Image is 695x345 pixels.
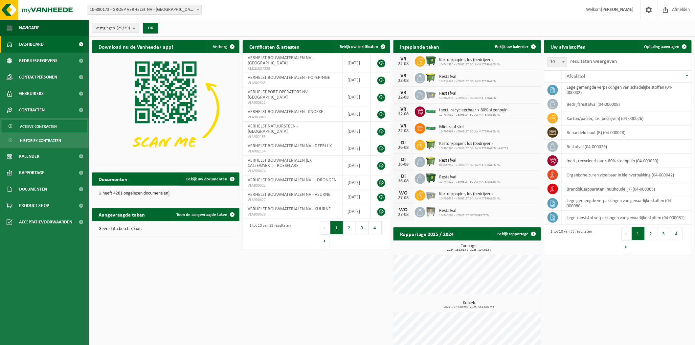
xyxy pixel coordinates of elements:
td: karton/papier, los (bedrijven) (04-000026) [562,111,692,126]
button: Verberg [208,40,239,53]
span: VERHELST BOUWMATERIALEN NV - [GEOGRAPHIC_DATA] [248,56,314,66]
span: Bekijk uw kalender [495,45,529,49]
img: WB-1100-HPE-GN-50 [425,156,437,167]
span: 10-880173 - GROEP VERHELST NV - OOSTENDE [87,5,202,15]
td: [DATE] [343,73,371,87]
button: Vestigingen(29/29) [92,23,139,33]
span: 10-734647 - VERHELST BOUWMATERIALEN [439,80,496,83]
span: Vestigingen [96,23,130,33]
span: VERHELST BOUWMATERIALEN - POPERINGE [248,75,330,80]
button: 2 [645,227,658,240]
span: 10 [548,57,567,67]
div: VR [397,73,410,79]
h2: Documenten [92,172,134,185]
div: WO [397,207,410,213]
div: 22-08 [397,95,410,100]
td: [DATE] [343,107,371,122]
a: Historiek contracten [2,134,87,147]
span: VLA900624 [248,169,337,174]
td: bedrijfsrestafval (04-000008) [562,97,692,111]
span: Dashboard [19,36,44,53]
img: WB-2500-GAL-GY-01 [425,89,437,100]
span: Bedrijfsgegevens [19,53,57,69]
p: U heeft 4261 ongelezen document(en). [99,191,233,196]
span: VERHELST BOUWMATERIALEN NV ( - DRONGEN [248,178,337,183]
span: Restafval [439,175,501,180]
img: WB-2500-GAL-GY-01 [425,189,437,200]
count: (29/29) [117,26,130,30]
td: lege kunststof verpakkingen van gevaarlijke stoffen (04-000081) [562,211,692,225]
span: Verberg [213,45,227,49]
button: Next [621,240,632,253]
span: 10 [548,57,567,67]
span: Contactpersonen [19,69,57,85]
div: 26-08 [397,179,410,184]
td: [DATE] [343,204,371,219]
td: brandblusapparaten (huishoudelijk) (04-000065) [562,182,692,196]
button: 1 [330,221,343,234]
a: Bekijk uw documenten [181,172,239,186]
span: VLA903848 [248,115,337,120]
button: Previous [320,221,330,234]
span: Restafval [439,208,489,214]
span: Bekijk uw documenten [186,177,227,181]
img: WB-1100-HPE-GN-01 [425,172,437,184]
span: 2024: 777,580 m3 - 2025: 561,680 m3 [397,306,541,309]
div: DI [397,140,410,146]
span: VLA900625 [248,183,337,188]
span: VERHELST BOUWMATERIALEN NV - KUURNE [248,207,331,212]
span: 01-000957 - VERHELST BOUWMATERIALEN NV [439,163,501,167]
span: 10-746298 - VERHELST NATUURSTEEN [439,214,489,218]
div: 22-08 [397,79,410,83]
span: 10-752633 - VERHELST BOUWMATERIALEN NV [439,197,501,201]
span: RED25007330 [248,66,337,71]
a: Toon de aangevraagde taken [171,208,239,221]
td: lege gemengde verpakkingen van schadelijke stoffen (04-000002) [562,83,692,97]
span: 10-744520 - VERHELST BOUWMATERIALEN NV [439,180,501,184]
span: Karton/papier, los (bedrijven) [439,141,508,147]
div: VR [397,107,410,112]
button: Previous [621,227,632,240]
span: Afvalstof [567,74,585,79]
a: Bekijk rapportage [492,227,540,241]
span: VERHELST BOUWMATERIALEN (EX CALLEWAERT) - ROESELARE [248,158,312,168]
span: VERHELST PORT OPERATORS NV - [GEOGRAPHIC_DATA] [248,90,310,100]
div: 22-08 [397,62,410,66]
td: [DATE] [343,190,371,204]
td: behandeld hout (B) (04-000028) [562,126,692,140]
span: 10-767989 - VERHELST BOUWMATERIALEN NV [439,130,501,134]
label: resultaten weergeven [571,59,617,64]
div: DI [397,157,410,162]
h2: Aangevraagde taken [92,208,151,221]
span: VLA900628 [248,212,337,217]
img: WB-1100-GAL-GY-02 [425,206,437,217]
img: WB-1100-HPE-GN-50 [425,139,437,150]
div: 22-08 [397,112,410,117]
span: Rapportage [19,165,44,181]
span: Restafval [439,74,496,80]
span: Mineraal stof [439,125,501,130]
strong: [PERSON_NAME] [601,7,634,12]
span: VERHELST NATUURSTEEN - [GEOGRAPHIC_DATA] [248,124,298,134]
div: 1 tot 10 van 33 resultaten [548,226,592,254]
h2: Uw afvalstoffen [544,40,593,53]
span: VLA902365 [248,80,337,86]
img: WB-1100-HPE-GN-50 [425,72,437,83]
span: Karton/papier, los (bedrijven) [439,57,501,63]
h2: Certificaten & attesten [243,40,306,53]
h2: Rapportage 2025 / 2024 [393,227,460,240]
div: 27-08 [397,213,410,217]
span: 10-987073 - VERHELST BOUWMATERIALEN [439,96,496,100]
span: VERHELST BOUWMATERIALEN NV - DEERLIJK [248,144,332,149]
img: WB-1100-HPE-GN-01 [425,55,437,66]
div: 22-08 [397,129,410,133]
td: [DATE] [343,156,371,175]
div: 1 tot 10 van 33 resultaten [246,220,291,248]
span: Gebruikers [19,85,44,102]
div: VR [397,124,410,129]
span: 2024: 168,614 t - 2025: 107,613 t [397,248,541,252]
h3: Tonnage [397,244,541,252]
span: VLA900627 [248,197,337,203]
span: 10-980590 - VERHELST BOUWMATERIALEN - AALTER [439,147,508,150]
span: Inert, recycleerbaar < 80% steenpuin [439,108,507,113]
